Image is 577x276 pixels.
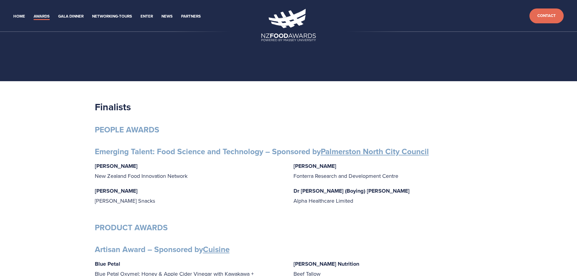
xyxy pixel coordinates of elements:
[321,146,429,157] a: Palmerston North City Council
[95,187,138,195] strong: [PERSON_NAME]
[95,244,230,255] strong: Artisan Award – Sponsored by
[95,260,120,268] strong: Blue Petal
[13,13,25,20] a: Home
[529,8,564,23] a: Contact
[293,187,410,195] strong: Dr [PERSON_NAME] (Boying) [PERSON_NAME]
[293,162,336,170] strong: [PERSON_NAME]
[95,161,284,181] p: New Zealand Food Innovation Network
[293,186,482,205] p: Alpha Healthcare Limited
[293,260,359,268] strong: [PERSON_NAME] Nutrition
[141,13,153,20] a: Enter
[203,244,230,255] a: Cuisine
[95,222,168,233] strong: PRODUCT AWARDS
[293,161,482,181] p: Fonterra Research and Development Centre
[161,13,173,20] a: News
[58,13,84,20] a: Gala Dinner
[95,124,159,135] strong: PEOPLE AWARDS
[95,162,138,170] strong: [PERSON_NAME]
[95,100,131,114] strong: Finalists
[92,13,132,20] a: Networking-Tours
[34,13,50,20] a: Awards
[95,146,429,157] strong: Emerging Talent: Food Science and Technology – Sponsored by
[95,186,284,205] p: [PERSON_NAME] Snacks
[181,13,201,20] a: Partners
